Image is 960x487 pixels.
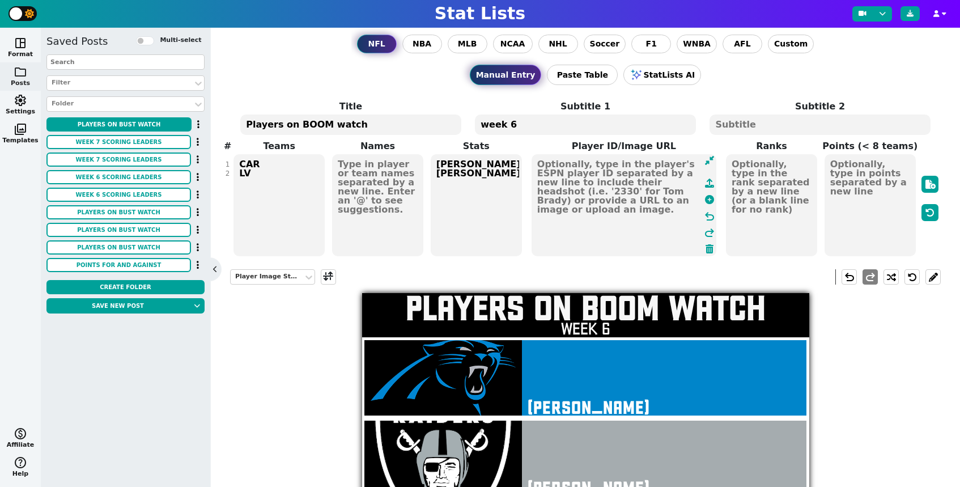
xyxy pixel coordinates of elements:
textarea: CAR LV [233,154,325,256]
button: redo [863,269,878,285]
span: space_dashboard [14,36,27,50]
textarea: week 6 [475,115,695,135]
h5: Saved Posts [46,35,108,48]
button: Week 6 scoring leaders [46,170,191,184]
span: Soccer [590,38,620,50]
span: redo [703,226,716,240]
span: photo_library [14,122,27,136]
label: Multi-select [160,36,201,45]
span: NBA [413,38,431,50]
span: undo [843,270,856,284]
span: settings [14,94,27,107]
span: help [14,456,27,469]
button: StatLists AI [623,65,701,85]
label: Ranks [723,139,821,153]
label: Stats [427,139,525,153]
span: redo [864,270,877,284]
button: Week 6 scoring leaders [46,188,191,202]
span: F1 [646,38,657,50]
input: Search [46,54,205,70]
span: MLB [458,38,477,50]
button: Create Folder [46,280,205,294]
label: Subtitle 2 [703,100,937,113]
button: Save new post [46,298,189,314]
span: [PERSON_NAME] [528,394,650,421]
button: Players on Bust watch [46,240,191,255]
label: Names [329,139,427,153]
div: 1 [226,160,230,169]
button: Week 7 scoring leaders [46,153,191,167]
label: Teams [230,139,329,153]
button: Paste Table [547,65,618,85]
label: Subtitle 1 [468,100,703,113]
span: NFL [368,38,385,50]
h2: week 6 [362,322,809,339]
span: Custom [774,38,808,50]
button: Manual Entry [470,65,542,85]
textarea: Players on BOOM watch [240,115,461,135]
span: undo [703,210,716,223]
span: NHL [549,38,567,50]
textarea: [PERSON_NAME] [PERSON_NAME] [431,154,522,256]
button: undo [842,269,857,285]
div: Player Image Styles [235,272,299,282]
h1: Players on BOOM watch [362,291,809,326]
span: AFL [734,38,750,50]
button: Points for and against [46,258,191,272]
span: folder [14,65,27,79]
label: # [224,139,231,153]
label: Title [233,100,468,113]
button: Players on Bust watch [46,205,191,219]
button: Week 7 scoring leaders [46,135,191,149]
label: Player ID/Image URL [525,139,723,153]
button: Players on Bust watch [46,223,191,237]
span: NCAA [500,38,525,50]
h1: Stat Lists [435,3,525,24]
button: Players on Bust watch [46,117,192,132]
span: WNBA [683,38,711,50]
div: 2 [226,169,230,178]
span: monetization_on [14,427,27,441]
label: Points (< 8 teams) [821,139,919,153]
